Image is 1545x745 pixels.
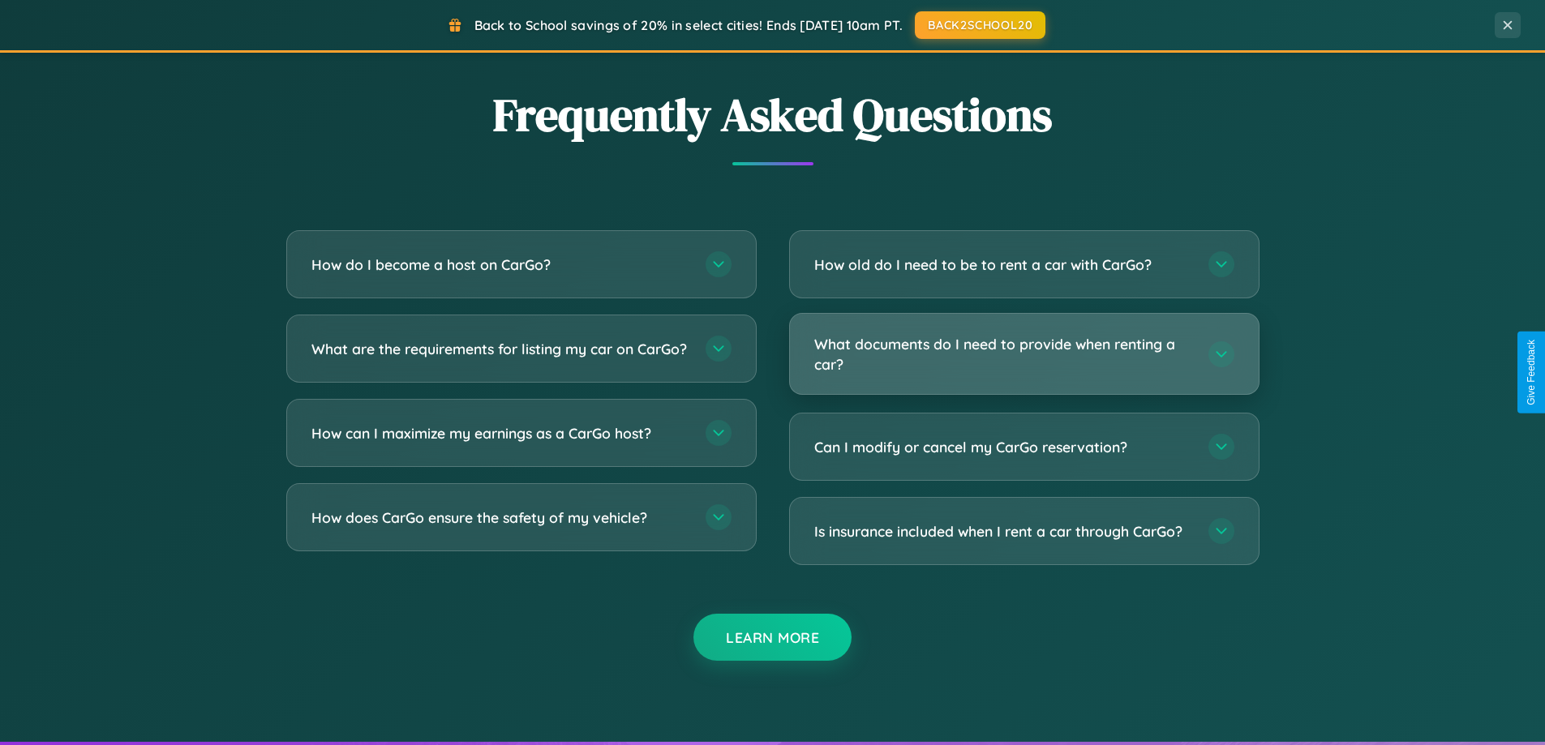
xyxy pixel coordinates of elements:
[814,437,1192,457] h3: Can I modify or cancel my CarGo reservation?
[1526,340,1537,405] div: Give Feedback
[915,11,1045,39] button: BACK2SCHOOL20
[286,83,1260,146] h2: Frequently Asked Questions
[814,334,1192,374] h3: What documents do I need to provide when renting a car?
[693,614,852,661] button: Learn More
[814,521,1192,542] h3: Is insurance included when I rent a car through CarGo?
[311,255,689,275] h3: How do I become a host on CarGo?
[311,507,689,528] h3: How does CarGo ensure the safety of my vehicle?
[814,255,1192,275] h3: How old do I need to be to rent a car with CarGo?
[474,17,903,33] span: Back to School savings of 20% in select cities! Ends [DATE] 10am PT.
[311,423,689,443] h3: How can I maximize my earnings as a CarGo host?
[311,339,689,359] h3: What are the requirements for listing my car on CarGo?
